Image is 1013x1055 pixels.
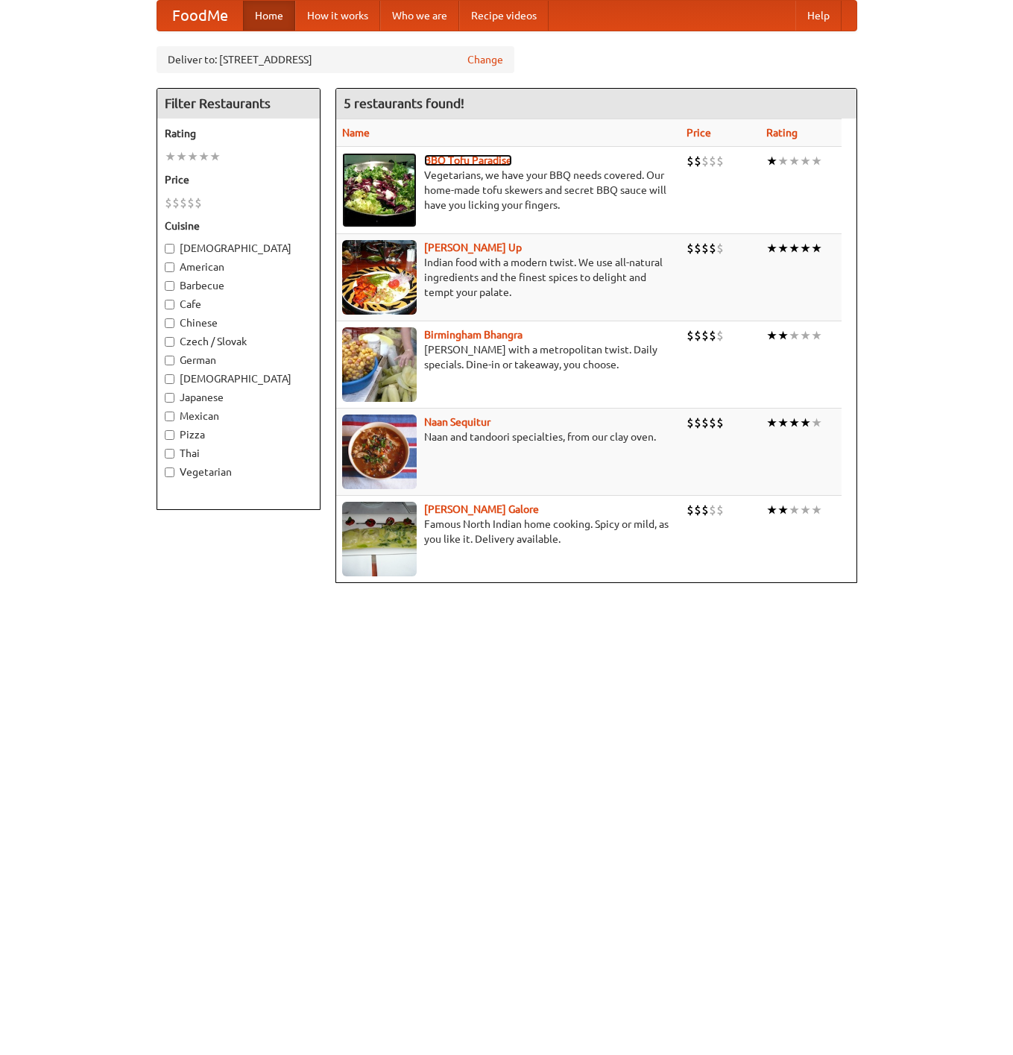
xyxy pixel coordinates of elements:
[811,153,822,169] li: ★
[157,46,514,73] div: Deliver to: [STREET_ADDRESS]
[195,195,202,211] li: $
[198,148,209,165] li: ★
[687,415,694,431] li: $
[467,52,503,67] a: Change
[157,89,320,119] h4: Filter Restaurants
[701,327,709,344] li: $
[165,446,312,461] label: Thai
[165,430,174,440] input: Pizza
[165,464,312,479] label: Vegetarian
[459,1,549,31] a: Recipe videos
[789,240,800,256] li: ★
[687,327,694,344] li: $
[766,327,777,344] li: ★
[694,240,701,256] li: $
[165,356,174,365] input: German
[342,415,417,489] img: naansequitur.jpg
[766,127,798,139] a: Rating
[165,126,312,141] h5: Rating
[172,195,180,211] li: $
[342,429,675,444] p: Naan and tandoori specialties, from our clay oven.
[716,415,724,431] li: $
[716,153,724,169] li: $
[165,467,174,477] input: Vegetarian
[777,502,789,518] li: ★
[342,255,675,300] p: Indian food with a modern twist. We use all-natural ingredients and the finest spices to delight ...
[165,371,312,386] label: [DEMOGRAPHIC_DATA]
[766,502,777,518] li: ★
[424,416,490,428] b: Naan Sequitur
[800,327,811,344] li: ★
[165,318,174,328] input: Chinese
[165,259,312,274] label: American
[165,334,312,349] label: Czech / Slovak
[687,127,711,139] a: Price
[709,153,716,169] li: $
[165,412,174,421] input: Mexican
[811,240,822,256] li: ★
[709,327,716,344] li: $
[165,409,312,423] label: Mexican
[716,327,724,344] li: $
[165,315,312,330] label: Chinese
[800,153,811,169] li: ★
[800,415,811,431] li: ★
[716,502,724,518] li: $
[342,153,417,227] img: tofuparadise.jpg
[165,262,174,272] input: American
[342,502,417,576] img: currygalore.jpg
[180,195,187,211] li: $
[811,327,822,344] li: ★
[424,242,522,253] a: [PERSON_NAME] Up
[165,300,174,309] input: Cafe
[766,153,777,169] li: ★
[694,502,701,518] li: $
[165,393,174,403] input: Japanese
[795,1,842,31] a: Help
[424,329,523,341] a: Birmingham Bhangra
[709,502,716,518] li: $
[165,427,312,442] label: Pizza
[766,240,777,256] li: ★
[243,1,295,31] a: Home
[176,148,187,165] li: ★
[165,449,174,459] input: Thai
[209,148,221,165] li: ★
[687,153,694,169] li: $
[165,337,174,347] input: Czech / Slovak
[342,342,675,372] p: [PERSON_NAME] with a metropolitan twist. Daily specials. Dine-in or takeaway, you choose.
[342,168,675,212] p: Vegetarians, we have your BBQ needs covered. Our home-made tofu skewers and secret BBQ sauce will...
[165,353,312,368] label: German
[424,154,512,166] a: BBQ Tofu Paradise
[380,1,459,31] a: Who we are
[165,172,312,187] h5: Price
[187,195,195,211] li: $
[701,153,709,169] li: $
[701,240,709,256] li: $
[789,502,800,518] li: ★
[687,240,694,256] li: $
[716,240,724,256] li: $
[811,502,822,518] li: ★
[424,503,539,515] a: [PERSON_NAME] Galore
[687,502,694,518] li: $
[187,148,198,165] li: ★
[165,148,176,165] li: ★
[165,218,312,233] h5: Cuisine
[777,415,789,431] li: ★
[165,241,312,256] label: [DEMOGRAPHIC_DATA]
[165,281,174,291] input: Barbecue
[709,415,716,431] li: $
[342,240,417,315] img: curryup.jpg
[777,240,789,256] li: ★
[709,240,716,256] li: $
[789,327,800,344] li: ★
[789,153,800,169] li: ★
[165,390,312,405] label: Japanese
[157,1,243,31] a: FoodMe
[165,195,172,211] li: $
